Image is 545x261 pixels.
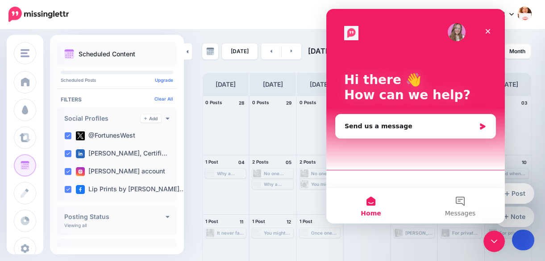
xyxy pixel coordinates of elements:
[205,100,222,105] span: 0 Posts
[311,181,339,187] div: You might assume party guests have had psychic readings before, but the truth? About 90% of them ...
[64,49,74,59] img: calendar.png
[483,231,505,252] iframe: Intercom live chat
[284,158,293,166] h4: 05
[264,171,292,176] div: No one wants to hear they’ll lose their job or face heartbreak during a celebration. What they do...
[76,185,85,194] img: facebook-square.png
[61,96,173,103] h4: Filters
[76,167,85,176] img: instagram-square.png
[284,99,293,107] h4: 29
[520,158,528,166] h4: 10
[76,131,85,140] img: twitter-square.png
[217,171,245,176] div: Why a Fortune-Teller Is the Ultimate Party Icebreaker ▸ [URL] #tarot #entertainment #PsychicReadings
[237,218,246,226] h4: 11
[64,223,87,228] p: Viewing all
[311,230,339,236] div: Once one guest gets a fortune-telling reading and whispers, “You have to go next,” the energy shi...
[252,159,269,164] span: 2 Posts
[155,77,173,83] a: Upgrade
[264,230,292,236] div: You might assume party guests have had psychic readings before, but the truth? About 90% of them ...
[216,79,236,90] h4: [DATE]
[252,219,265,224] span: 1 Post
[21,49,29,57] img: menu.png
[310,79,330,90] h4: [DATE]
[76,131,135,140] label: @FortunesWest
[76,149,85,158] img: linkedin-square.png
[263,79,283,90] h4: [DATE]
[222,43,258,59] a: [DATE]
[206,47,214,55] img: calendar-grey-darker.png
[264,181,292,187] div: Why a Fortune-Teller Is the Ultimate Party Icebreaker ▸ [URL] #tarot #entertainment #PsychicReadings
[499,171,528,176] div: And when guests relax, they have more fun and connect more deeply with other [DOMAIN_NAME] the pa...
[64,214,166,220] h4: Posting Status
[76,149,167,158] label: [PERSON_NAME], Certifi…
[495,206,535,227] a: Note
[311,171,339,176] div: No one wants to hear they’ll lose their job or face heartbreak during a celebration. What they do...
[61,78,173,82] p: Scheduled Posts
[64,247,166,253] h4: Tags
[405,230,433,236] div: [PERSON_NAME], fortune-teller entertaining guest at event. Read more 👉 [URL] #tarot #entertainmen...
[76,167,165,176] label: [PERSON_NAME] account
[141,114,161,122] a: Add
[252,100,269,105] span: 0 Posts
[300,159,316,164] span: 2 Posts
[284,218,293,226] h4: 12
[520,99,528,107] h4: 03
[326,9,505,223] iframe: Intercom live chat
[496,183,535,204] a: Post
[237,158,246,166] h4: 04
[504,44,531,59] a: Month
[205,159,218,164] span: 1 Post
[452,230,480,236] div: For private parties like bridal showers, milestone birthdays, or holiday gatherings, psychic ente...
[64,115,141,122] h4: Social Profiles
[8,7,69,22] img: Missinglettr
[76,185,185,194] label: Lip Prints by [PERSON_NAME]…
[217,230,245,236] div: It never fails—hosts are shocked at how popular the fortune-telling table becomes.Even the skepti...
[154,96,173,101] a: Clear All
[237,99,246,107] h4: 28
[498,79,518,90] h4: [DATE]
[455,4,532,25] a: My Account
[308,46,333,55] span: [DATE]
[300,219,312,224] span: 1 Post
[205,219,218,224] span: 1 Post
[79,51,135,57] p: Scheduled Content
[300,100,316,105] span: 0 Posts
